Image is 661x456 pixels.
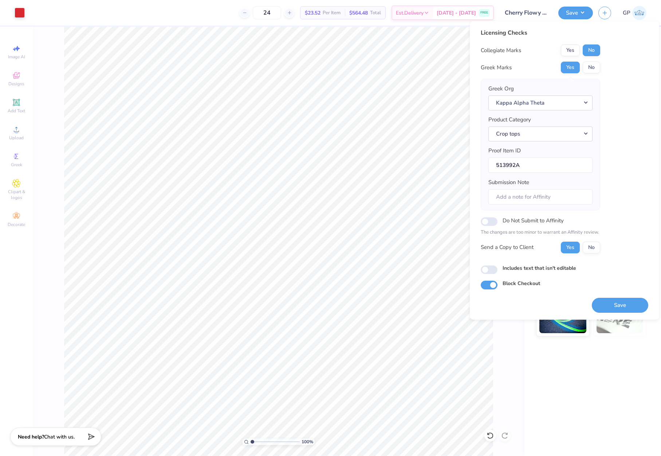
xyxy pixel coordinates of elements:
[503,280,540,287] label: Block Checkout
[481,243,534,252] div: Send a Copy to Client
[488,116,531,124] label: Product Category
[558,7,593,19] button: Save
[488,96,593,110] button: Kappa Alpha Theta
[481,28,600,37] div: Licensing Checks
[481,229,600,236] p: The changes are too minor to warrant an Affinity review.
[396,9,424,17] span: Est. Delivery
[480,10,488,15] span: FREE
[481,46,521,55] div: Collegiate Marks
[488,126,593,141] button: Crop tops
[8,81,24,87] span: Designs
[488,189,593,205] input: Add a note for Affinity
[561,242,580,253] button: Yes
[561,62,580,73] button: Yes
[583,242,600,253] button: No
[11,162,22,168] span: Greek
[632,6,646,20] img: Germaine Penalosa
[8,54,25,60] span: Image AI
[488,178,529,187] label: Submission Note
[561,44,580,56] button: Yes
[623,6,646,20] a: GP
[437,9,476,17] span: [DATE] - [DATE]
[18,433,44,440] strong: Need help?
[488,147,521,155] label: Proof Item ID
[8,108,25,114] span: Add Text
[499,5,553,20] input: Untitled Design
[503,264,576,272] label: Includes text that isn't editable
[302,439,313,445] span: 100 %
[8,222,25,227] span: Decorate
[4,189,29,200] span: Clipart & logos
[623,9,630,17] span: GP
[253,6,281,19] input: – –
[592,298,648,313] button: Save
[323,9,341,17] span: Per Item
[349,9,368,17] span: $564.48
[503,216,564,225] label: Do Not Submit to Affinity
[44,433,75,440] span: Chat with us.
[583,62,600,73] button: No
[583,44,600,56] button: No
[370,9,381,17] span: Total
[488,85,514,93] label: Greek Org
[9,135,24,141] span: Upload
[481,63,512,72] div: Greek Marks
[305,9,320,17] span: $23.52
